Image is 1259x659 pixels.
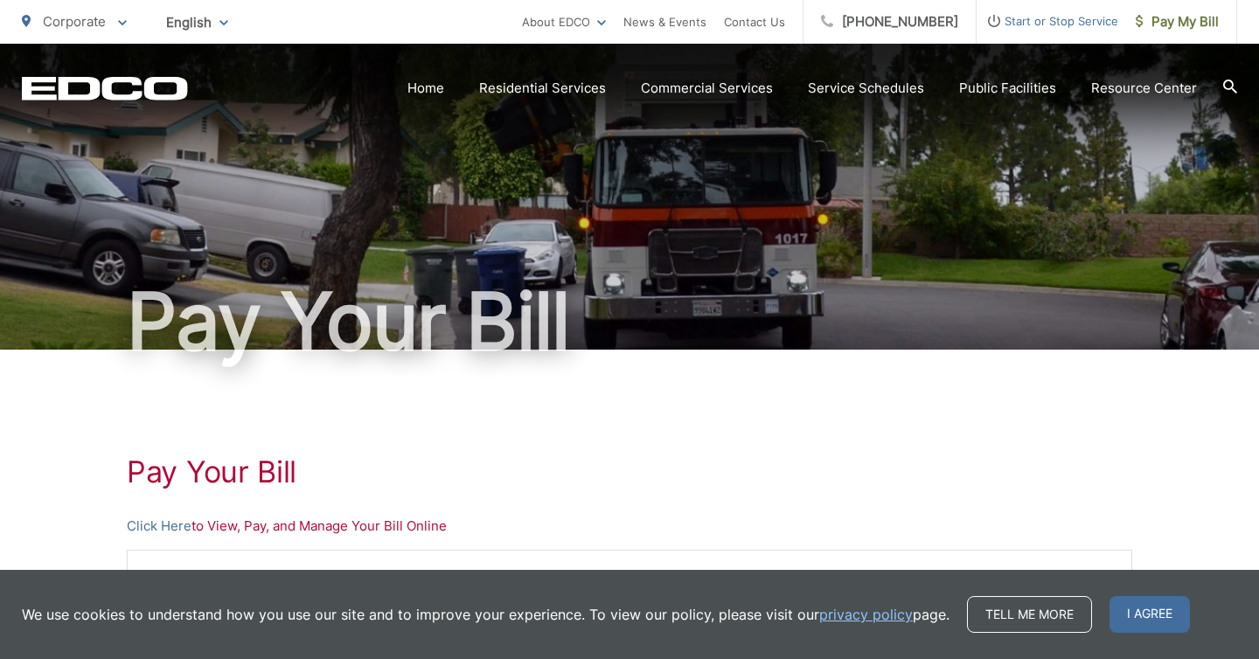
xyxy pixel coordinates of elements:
a: Public Facilities [959,78,1056,99]
p: We use cookies to understand how you use our site and to improve your experience. To view our pol... [22,604,949,625]
span: English [153,7,241,38]
span: Pay My Bill [1136,11,1219,32]
a: privacy policy [819,604,913,625]
li: Make a One-time Payment or Schedule a One-time Payment [163,568,1114,589]
h1: Pay Your Bill [127,454,1132,489]
a: News & Events [623,11,706,32]
a: Residential Services [479,78,606,99]
h1: Pay Your Bill [22,278,1237,365]
a: Commercial Services [641,78,773,99]
a: Resource Center [1091,78,1197,99]
a: EDCD logo. Return to the homepage. [22,76,188,101]
span: Corporate [43,13,106,30]
a: About EDCO [522,11,606,32]
a: Home [407,78,444,99]
p: to View, Pay, and Manage Your Bill Online [127,516,1132,537]
span: I agree [1109,596,1190,633]
a: Contact Us [724,11,785,32]
a: Click Here [127,516,191,537]
a: Service Schedules [808,78,924,99]
a: Tell me more [967,596,1092,633]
